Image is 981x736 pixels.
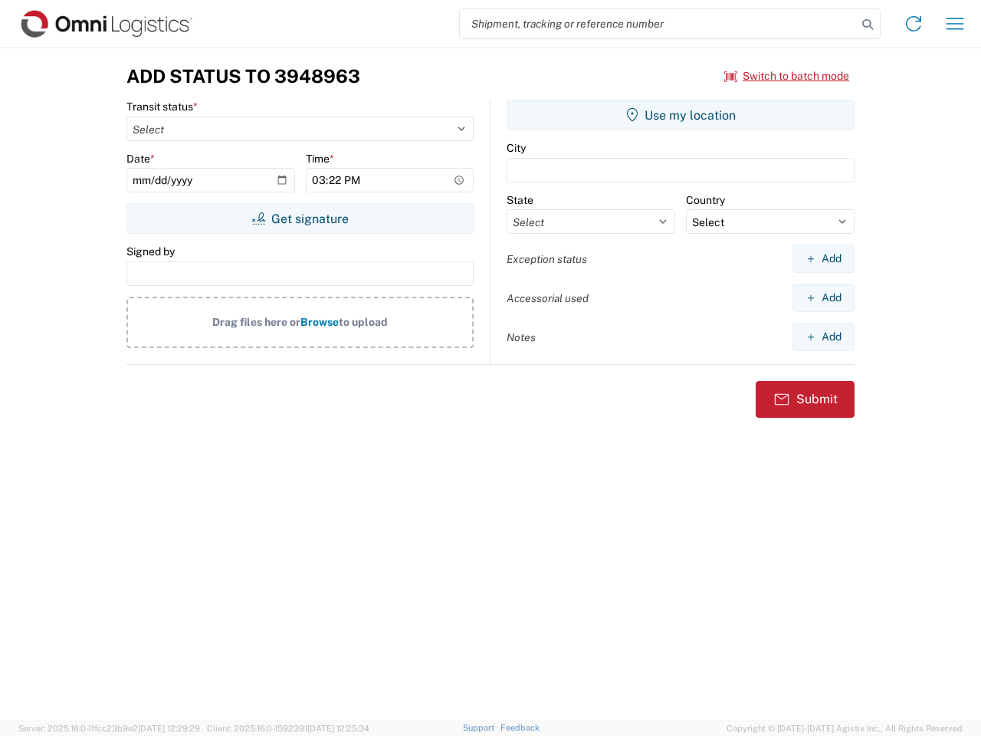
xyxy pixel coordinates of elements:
[507,193,533,207] label: State
[686,193,725,207] label: Country
[207,724,369,733] span: Client: 2025.16.0-1592391
[507,330,536,344] label: Notes
[724,64,849,89] button: Switch to batch mode
[727,721,963,735] span: Copyright © [DATE]-[DATE] Agistix Inc., All Rights Reserved
[756,381,855,418] button: Submit
[460,9,857,38] input: Shipment, tracking or reference number
[507,141,526,155] label: City
[18,724,200,733] span: Server: 2025.16.0-1ffcc23b9e2
[792,323,855,351] button: Add
[500,723,540,732] a: Feedback
[138,724,200,733] span: [DATE] 12:29:29
[300,316,339,328] span: Browse
[126,245,175,258] label: Signed by
[126,100,198,113] label: Transit status
[507,291,589,305] label: Accessorial used
[507,252,587,266] label: Exception status
[339,316,388,328] span: to upload
[212,316,300,328] span: Drag files here or
[463,723,501,732] a: Support
[126,152,155,166] label: Date
[126,65,360,87] h3: Add Status to 3948963
[306,152,334,166] label: Time
[792,245,855,273] button: Add
[307,724,369,733] span: [DATE] 12:25:34
[126,203,474,234] button: Get signature
[792,284,855,312] button: Add
[507,100,855,130] button: Use my location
